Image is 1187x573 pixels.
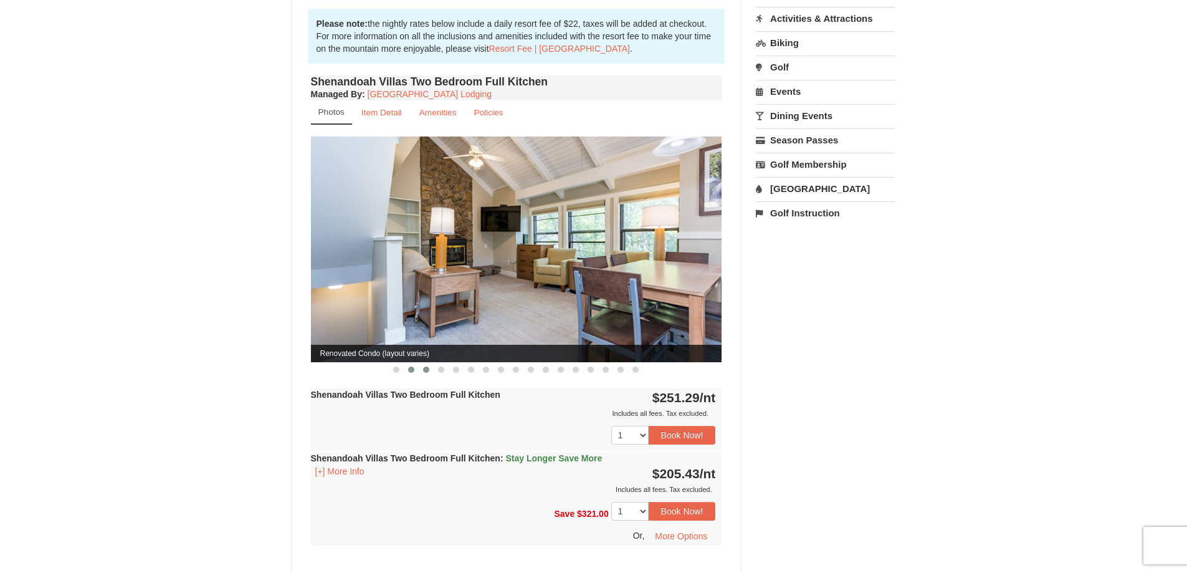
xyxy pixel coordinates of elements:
a: Golf [756,55,895,79]
span: Renovated Condo (layout varies) [311,345,722,362]
div: Includes all fees. Tax excluded. [311,407,716,420]
a: Golf Instruction [756,201,895,224]
button: [+] More Info [311,465,369,478]
div: the nightly rates below include a daily resort fee of $22, taxes will be added at checkout. For m... [308,9,725,64]
h4: Shenandoah Villas Two Bedroom Full Kitchen [311,75,722,88]
strong: Please note: [317,19,368,29]
span: $321.00 [577,509,609,519]
span: /nt [700,390,716,405]
strong: Shenandoah Villas Two Bedroom Full Kitchen [311,390,500,400]
small: Item Detail [361,108,402,117]
span: $205.43 [652,466,700,481]
div: Includes all fees. Tax excluded. [311,483,716,496]
a: Events [756,80,895,103]
small: Photos [318,107,345,117]
span: Stay Longer Save More [505,453,602,463]
span: Managed By [311,89,362,99]
a: [GEOGRAPHIC_DATA] Lodging [368,89,492,99]
a: Photos [311,100,352,125]
strong: : [311,89,365,99]
small: Amenities [419,108,457,117]
span: Save [554,509,574,519]
small: Policies [474,108,503,117]
strong: $251.29 [652,390,716,405]
a: Amenities [411,100,465,125]
a: [GEOGRAPHIC_DATA] [756,177,895,200]
a: Activities & Attractions [756,7,895,30]
span: /nt [700,466,716,481]
a: Policies [465,100,511,125]
span: Or, [633,531,645,541]
a: Item Detail [353,100,410,125]
strong: Shenandoah Villas Two Bedroom Full Kitchen [311,453,603,463]
button: More Options [647,527,715,546]
span: : [500,453,503,463]
a: Golf Membership [756,153,895,176]
a: Dining Events [756,104,895,127]
a: Biking [756,31,895,54]
button: Book Now! [649,426,716,445]
a: Season Passes [756,128,895,152]
img: Renovated Condo (layout varies) [311,137,722,362]
button: Book Now! [649,502,716,521]
a: Resort Fee | [GEOGRAPHIC_DATA] [489,44,630,54]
